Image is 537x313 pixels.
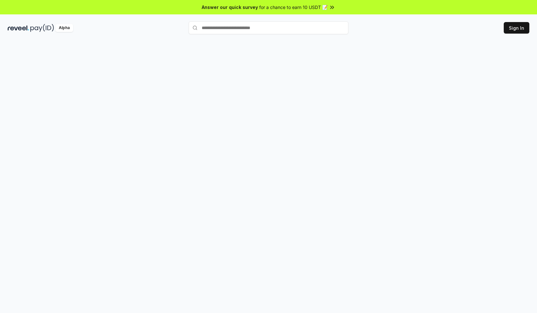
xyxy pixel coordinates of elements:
[30,24,54,32] img: pay_id
[259,4,328,11] span: for a chance to earn 10 USDT 📝
[504,22,529,34] button: Sign In
[8,24,29,32] img: reveel_dark
[55,24,73,32] div: Alpha
[202,4,258,11] span: Answer our quick survey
